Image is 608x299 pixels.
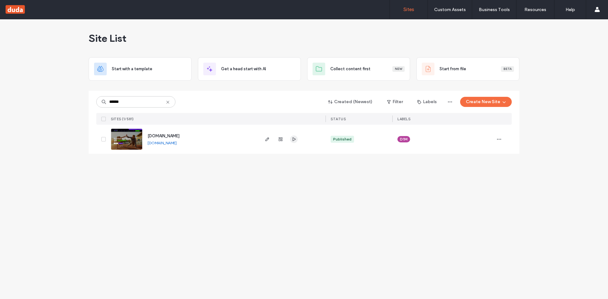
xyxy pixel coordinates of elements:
span: Get a head start with AI [221,66,266,72]
div: Published [333,136,351,142]
div: Beta [501,66,514,72]
a: [DOMAIN_NAME] [148,134,180,138]
span: STATUS [331,117,346,121]
div: Collect content firstNew [307,57,410,81]
button: Create New Site [460,97,512,107]
a: [DOMAIN_NAME] [148,140,177,145]
label: Help [566,7,575,12]
span: LABELS [397,117,410,121]
button: Filter [381,97,409,107]
span: Site List [89,32,126,45]
div: New [392,66,405,72]
div: Start with a template [89,57,192,81]
span: Start from file [440,66,466,72]
label: Sites [403,7,414,12]
label: Business Tools [479,7,510,12]
span: Collect content first [330,66,370,72]
span: D1M [400,136,408,142]
label: Custom Assets [434,7,466,12]
span: SITES (1/581) [111,117,134,121]
label: Resources [524,7,546,12]
span: Start with a template [112,66,152,72]
span: Help [14,4,27,10]
button: Labels [412,97,442,107]
button: Created (Newest) [323,97,378,107]
div: Start from fileBeta [416,57,519,81]
div: Get a head start with AI [198,57,301,81]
